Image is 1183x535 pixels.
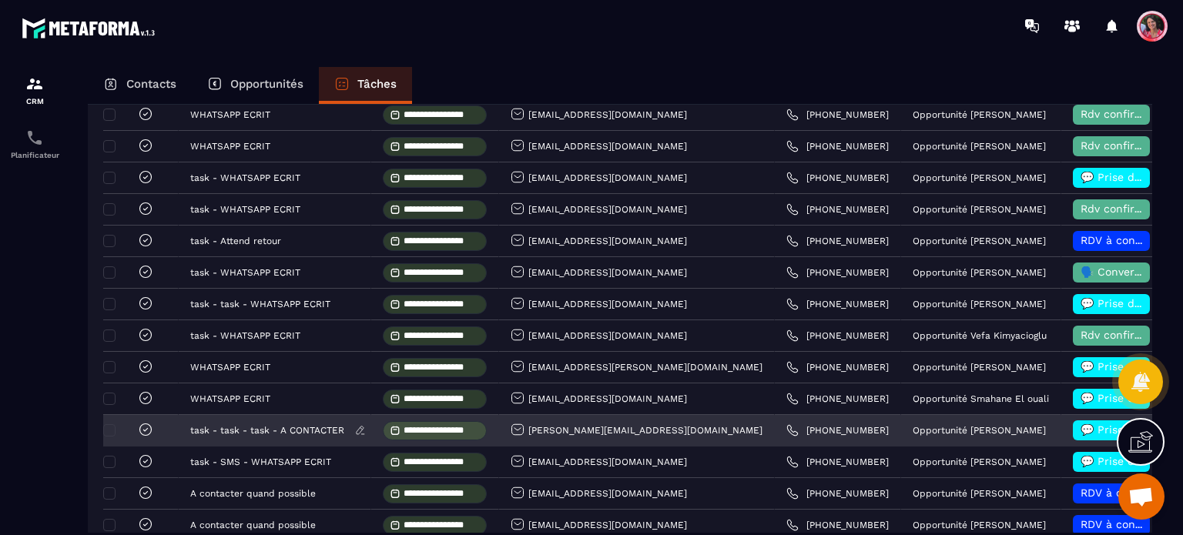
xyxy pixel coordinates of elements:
[913,141,1046,152] p: Opportunité [PERSON_NAME]
[1081,234,1180,246] span: RDV à confimer ❓
[190,236,281,246] p: task - Attend retour
[357,77,397,91] p: Tâches
[190,520,316,530] p: A contacter quand possible
[913,393,1049,404] p: Opportunité Smahane El ouali
[786,329,889,342] a: [PHONE_NUMBER]
[913,267,1046,278] p: Opportunité [PERSON_NAME]
[192,67,319,104] a: Opportunités
[1081,329,1168,341] span: Rdv confirmé ✅
[913,299,1046,309] p: Opportunité [PERSON_NAME]
[1118,473,1165,520] div: Ouvrir le chat
[913,204,1046,215] p: Opportunité [PERSON_NAME]
[786,140,889,152] a: [PHONE_NUMBER]
[22,14,160,42] img: logo
[126,77,176,91] p: Contacts
[190,267,300,278] p: task - WHATSAPP ECRIT
[913,172,1046,183] p: Opportunité [PERSON_NAME]
[88,67,192,104] a: Contacts
[913,488,1046,499] p: Opportunité [PERSON_NAME]
[1081,202,1168,215] span: Rdv confirmé ✅
[190,141,270,152] p: WHATSAPP ECRIT
[190,109,270,120] p: WHATSAPP ECRIT
[190,425,344,436] p: task - task - task - A CONTACTER
[190,456,331,467] p: task - SMS - WHATSAPP ECRIT
[913,425,1046,436] p: Opportunité [PERSON_NAME]
[190,172,300,183] p: task - WHATSAPP ECRIT
[1081,518,1180,530] span: RDV à confimer ❓
[190,299,330,309] p: task - task - WHATSAPP ECRIT
[913,520,1046,530] p: Opportunité [PERSON_NAME]
[230,77,303,91] p: Opportunités
[913,456,1046,467] p: Opportunité [PERSON_NAME]
[786,172,889,184] a: [PHONE_NUMBER]
[913,362,1046,373] p: Opportunité [PERSON_NAME]
[786,109,889,121] a: [PHONE_NUMBER]
[786,393,889,405] a: [PHONE_NUMBER]
[1081,139,1168,152] span: Rdv confirmé ✅
[786,266,889,279] a: [PHONE_NUMBER]
[190,488,316,499] p: A contacter quand possible
[190,362,270,373] p: WHATSAPP ECRIT
[4,97,65,105] p: CRM
[190,204,300,215] p: task - WHATSAPP ECRIT
[190,330,300,341] p: task - WHATSAPP ECRIT
[786,235,889,247] a: [PHONE_NUMBER]
[913,236,1046,246] p: Opportunité [PERSON_NAME]
[786,298,889,310] a: [PHONE_NUMBER]
[4,151,65,159] p: Planificateur
[786,361,889,373] a: [PHONE_NUMBER]
[25,75,44,93] img: formation
[4,117,65,171] a: schedulerschedulerPlanificateur
[786,519,889,531] a: [PHONE_NUMBER]
[913,330,1047,341] p: Opportunité Vefa Kimyacioglu
[786,456,889,468] a: [PHONE_NUMBER]
[913,109,1046,120] p: Opportunité [PERSON_NAME]
[786,424,889,436] a: [PHONE_NUMBER]
[190,393,270,404] p: WHATSAPP ECRIT
[1081,108,1168,120] span: Rdv confirmé ✅
[319,67,412,104] a: Tâches
[4,63,65,117] a: formationformationCRM
[786,203,889,216] a: [PHONE_NUMBER]
[1081,487,1180,499] span: RDV à confimer ❓
[25,129,44,147] img: scheduler
[786,487,889,500] a: [PHONE_NUMBER]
